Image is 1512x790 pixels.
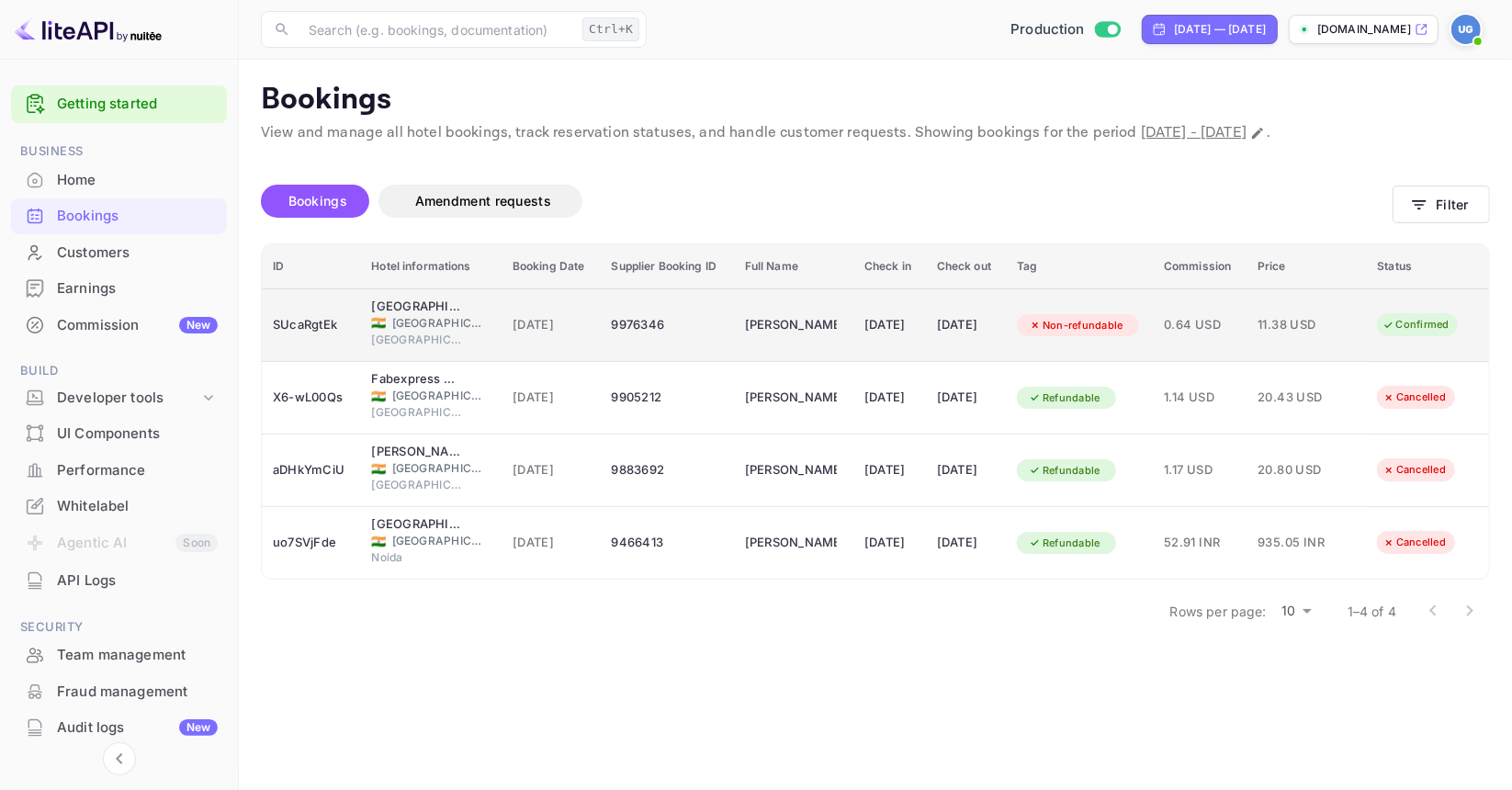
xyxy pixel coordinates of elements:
[1164,533,1236,553] span: 52.91 INR
[864,383,915,412] div: [DATE]
[11,416,227,450] a: UI Components
[1258,533,1349,553] span: 935.05 INR
[612,528,723,558] div: 9466413
[513,460,590,480] span: [DATE]
[15,15,162,44] img: LiteAPI logo
[1017,532,1112,555] div: Refundable
[513,533,590,553] span: [DATE]
[11,235,227,269] a: Customers
[11,489,227,523] a: Whitelabel
[1317,21,1411,38] p: [DOMAIN_NAME]
[57,717,218,739] div: Audit logs
[11,638,227,671] a: Team management
[11,638,227,673] div: Team management
[261,185,1393,218] div: account-settings tabs
[288,193,347,209] span: Bookings
[371,298,463,316] div: Hotel Townhouse
[360,244,502,289] th: Hotel informations
[57,94,218,115] a: Getting started
[937,456,995,485] div: [DATE]
[745,528,837,558] div: Utkarsh Goyal
[513,388,590,408] span: [DATE]
[11,235,227,271] div: Customers
[11,617,227,638] span: Security
[11,563,227,599] div: API Logs
[1371,313,1461,336] div: Confirmed
[1258,388,1349,408] span: 20.43 USD
[392,388,484,404] span: [GEOGRAPHIC_DATA]
[1006,244,1153,289] th: Tag
[1366,244,1489,289] th: Status
[937,310,995,340] div: [DATE]
[734,244,853,289] th: Full Name
[57,170,218,191] div: Home
[11,198,227,232] a: Bookings
[864,456,915,485] div: [DATE]
[1258,460,1349,480] span: 20.80 USD
[11,271,227,307] div: Earnings
[612,456,723,485] div: 9883692
[1017,387,1112,410] div: Refundable
[1164,315,1236,335] span: 0.64 USD
[11,271,227,305] a: Earnings
[371,443,463,461] div: Chowdhry Tourist Lodge- Paharganj-NDLS
[298,11,575,48] input: Search (e.g. bookings, documentation)
[273,383,349,412] div: X6-wL00Qs
[415,193,551,209] span: Amendment requests
[1153,244,1247,289] th: Commission
[745,456,837,485] div: Utkarsh Goyal
[57,496,218,517] div: Whitelabel
[371,536,386,547] span: India
[11,710,227,744] a: Audit logsNew
[11,710,227,746] div: Audit logsNew
[11,453,227,487] a: Performance
[11,85,227,123] div: Getting started
[612,383,723,412] div: 9905212
[1371,458,1458,481] div: Cancelled
[1164,388,1236,408] span: 1.14 USD
[371,463,386,475] span: India
[261,82,1490,118] p: Bookings
[926,244,1006,289] th: Check out
[11,308,227,342] a: CommissionNew
[392,533,484,549] span: [GEOGRAPHIC_DATA]
[11,361,227,381] span: Build
[1247,244,1366,289] th: Price
[1451,15,1481,44] img: Utkarsh Goyal
[11,308,227,344] div: CommissionNew
[513,315,590,335] span: [DATE]
[273,456,349,485] div: aDHkYmCiU
[273,310,349,340] div: SUcaRgtEk
[57,206,218,227] div: Bookings
[745,383,837,412] div: Utkarsh Goyal
[11,563,227,597] a: API Logs
[57,423,218,445] div: UI Components
[371,370,463,389] div: Fabexpress Himalaya Inn
[261,122,1490,144] p: View and manage all hotel bookings, track reservation statuses, and handle customer requests. Sho...
[57,460,218,481] div: Performance
[1174,21,1266,38] div: [DATE] — [DATE]
[1017,459,1112,482] div: Refundable
[1274,598,1318,625] div: 10
[392,460,484,477] span: [GEOGRAPHIC_DATA]
[502,244,601,289] th: Booking Date
[371,332,463,348] span: [GEOGRAPHIC_DATA]
[864,528,915,558] div: [DATE]
[371,317,386,329] span: India
[371,404,463,421] span: [GEOGRAPHIC_DATA]
[57,278,218,299] div: Earnings
[1348,602,1396,621] p: 1–4 of 4
[1141,123,1247,142] span: [DATE] - [DATE]
[371,515,463,534] div: Hotel Lyf Corporate Suites Noida Sec-56
[11,674,227,710] div: Fraud management
[179,317,218,333] div: New
[57,682,218,703] div: Fraud management
[262,244,1489,580] table: booking table
[1258,315,1349,335] span: 11.38 USD
[371,477,463,493] span: [GEOGRAPHIC_DATA]
[11,198,227,234] div: Bookings
[57,570,218,592] div: API Logs
[601,244,734,289] th: Supplier Booking ID
[57,388,199,409] div: Developer tools
[745,310,837,340] div: Prakash Bhatt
